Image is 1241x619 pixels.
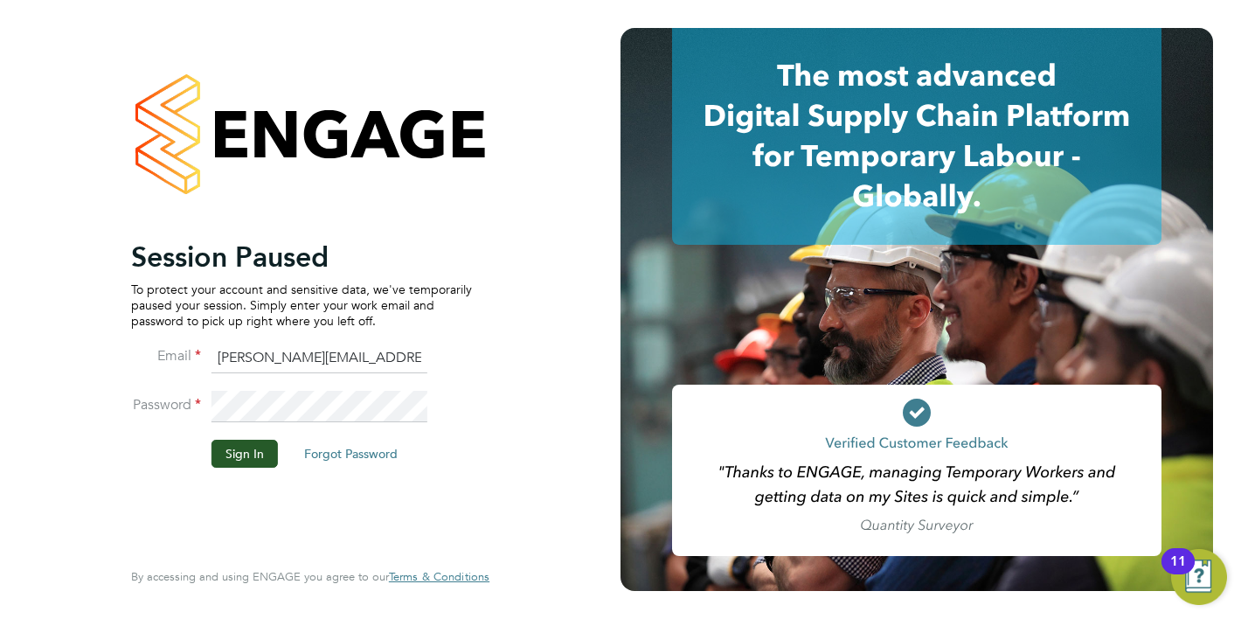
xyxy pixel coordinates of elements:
[389,569,489,584] span: Terms & Conditions
[389,570,489,584] a: Terms & Conditions
[211,440,278,468] button: Sign In
[1171,549,1227,605] button: Open Resource Center, 11 new notifications
[290,440,412,468] button: Forgot Password
[131,396,201,414] label: Password
[131,240,472,275] h2: Session Paused
[131,282,472,330] p: To protect your account and sensitive data, we've temporarily paused your session. Simply enter y...
[1170,561,1186,584] div: 11
[211,343,427,374] input: Enter your work email...
[131,347,201,365] label: Email
[131,569,489,584] span: By accessing and using ENGAGE you agree to our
